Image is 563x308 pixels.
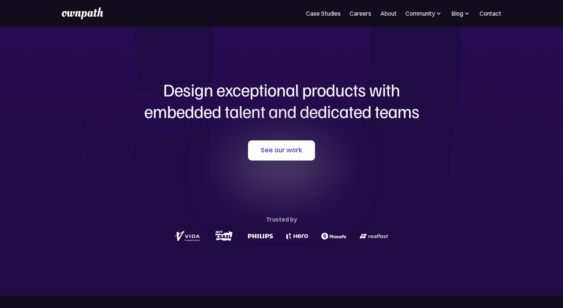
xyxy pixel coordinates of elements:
div: Blog [451,9,463,18]
div: Blog [451,9,471,18]
a: About [380,9,397,18]
a: Case Studies [306,9,341,18]
a: Careers [350,9,371,18]
div: Community [405,9,435,18]
h1: Design exceptional products with embedded talent and dedicated teams [103,79,460,122]
div: Community [405,9,442,18]
a: See our work [248,140,315,161]
a: Contact [480,9,501,18]
div: Trusted by [266,214,297,225]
